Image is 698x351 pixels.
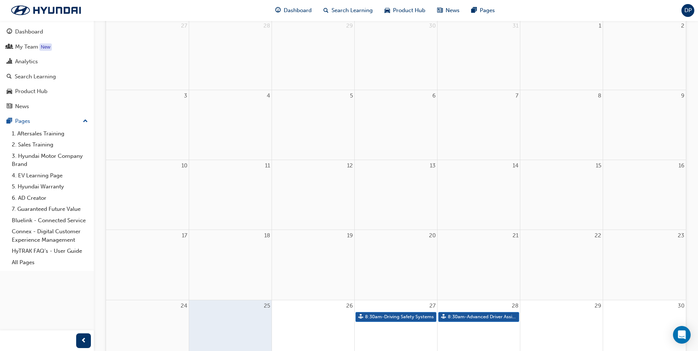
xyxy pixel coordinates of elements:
span: Dashboard [284,6,312,15]
a: August 29, 2025 [593,300,603,312]
button: DP [681,4,694,17]
span: guage-icon [275,6,281,15]
button: Pages [3,114,91,128]
span: up-icon [83,117,88,126]
a: August 11, 2025 [263,160,272,171]
td: August 15, 2025 [520,160,603,230]
a: August 10, 2025 [180,160,189,171]
a: August 2, 2025 [680,20,686,32]
a: Dashboard [3,25,91,39]
div: Pages [15,117,30,125]
a: August 5, 2025 [348,90,354,102]
td: August 16, 2025 [603,160,686,230]
td: August 1, 2025 [520,20,603,90]
span: sessionType_FACE_TO_FACE-icon [441,312,446,322]
a: August 15, 2025 [594,160,603,171]
td: July 30, 2025 [354,20,437,90]
a: 5. Hyundai Warranty [9,181,91,192]
a: August 22, 2025 [593,230,603,241]
td: August 17, 2025 [106,230,189,300]
a: August 1, 2025 [597,20,603,32]
td: August 8, 2025 [520,90,603,160]
div: Open Intercom Messenger [673,326,691,344]
a: 3. Hyundai Motor Company Brand [9,150,91,170]
div: Tooltip anchor [39,43,52,51]
a: August 4, 2025 [265,90,272,102]
a: July 27, 2025 [180,20,189,32]
a: August 14, 2025 [511,160,520,171]
a: Connex - Digital Customer Experience Management [9,226,91,245]
a: guage-iconDashboard [269,3,318,18]
a: August 19, 2025 [346,230,354,241]
td: August 23, 2025 [603,230,686,300]
span: search-icon [323,6,329,15]
td: August 7, 2025 [437,90,520,160]
span: Pages [480,6,495,15]
a: August 26, 2025 [345,300,354,312]
a: 2. Sales Training [9,139,91,150]
button: DashboardMy TeamAnalyticsSearch LearningProduct HubNews [3,24,91,114]
span: car-icon [385,6,390,15]
a: car-iconProduct Hub [379,3,431,18]
td: August 11, 2025 [189,160,272,230]
a: August 9, 2025 [680,90,686,102]
div: Analytics [15,57,38,66]
a: August 21, 2025 [511,230,520,241]
td: August 13, 2025 [354,160,437,230]
a: August 13, 2025 [428,160,437,171]
td: August 5, 2025 [272,90,354,160]
a: July 31, 2025 [511,20,520,32]
td: July 29, 2025 [272,20,354,90]
td: August 18, 2025 [189,230,272,300]
a: Search Learning [3,70,91,84]
a: August 3, 2025 [183,90,189,102]
a: July 30, 2025 [428,20,437,32]
td: August 2, 2025 [603,20,686,90]
a: August 20, 2025 [428,230,437,241]
a: Bluelink - Connected Service [9,215,91,226]
span: sessionType_FACE_TO_FACE-icon [358,312,363,322]
span: prev-icon [81,336,86,345]
span: Search Learning [332,6,373,15]
td: August 3, 2025 [106,90,189,160]
span: DP [684,6,692,15]
a: 1. Aftersales Training [9,128,91,139]
td: August 6, 2025 [354,90,437,160]
a: August 17, 2025 [180,230,189,241]
a: News [3,100,91,113]
a: August 8, 2025 [596,90,603,102]
div: My Team [15,43,38,51]
a: HyTRAK FAQ's - User Guide [9,245,91,257]
a: My Team [3,40,91,54]
td: July 31, 2025 [437,20,520,90]
a: August 27, 2025 [428,300,437,312]
a: 4. EV Learning Page [9,170,91,181]
a: August 12, 2025 [346,160,354,171]
span: search-icon [7,74,12,80]
td: July 28, 2025 [189,20,272,90]
a: July 29, 2025 [345,20,354,32]
a: pages-iconPages [465,3,501,18]
a: search-iconSearch Learning [318,3,379,18]
span: guage-icon [7,29,12,35]
a: news-iconNews [431,3,465,18]
td: August 20, 2025 [354,230,437,300]
a: August 6, 2025 [431,90,437,102]
span: pages-icon [7,118,12,125]
div: Search Learning [15,72,56,81]
a: August 25, 2025 [262,300,272,312]
a: Product Hub [3,85,91,98]
span: Product Hub [393,6,425,15]
td: August 12, 2025 [272,160,354,230]
a: August 28, 2025 [510,300,520,312]
a: Analytics [3,55,91,68]
span: car-icon [7,88,12,95]
td: August 22, 2025 [520,230,603,300]
td: August 10, 2025 [106,160,189,230]
td: August 21, 2025 [437,230,520,300]
img: Trak [4,3,88,18]
span: news-icon [437,6,443,15]
td: July 27, 2025 [106,20,189,90]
